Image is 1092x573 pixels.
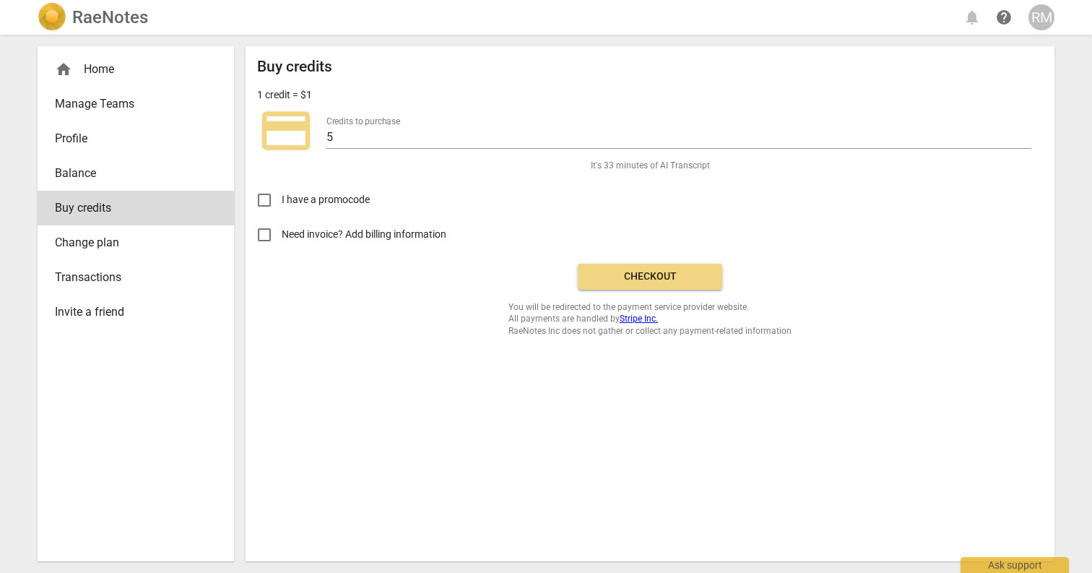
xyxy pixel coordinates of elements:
span: Profile [55,130,205,147]
a: Manage Teams [38,87,234,121]
a: Balance [38,156,234,191]
a: Transactions [38,260,234,295]
img: Logo [38,3,66,32]
span: Buy credits [55,199,205,217]
a: LogoRaeNotes [38,3,148,32]
a: Stripe Inc. [620,314,658,324]
span: Invite a friend [55,303,205,321]
span: home [55,61,72,78]
span: Change plan [55,234,205,251]
h2: Buy credits [257,58,332,76]
div: Home [38,52,234,87]
a: Buy credits [38,191,234,225]
a: Invite a friend [38,295,234,329]
div: Ask support [961,557,1069,573]
button: RM [1028,4,1054,30]
span: Checkout [589,270,711,284]
span: Transactions [55,269,205,286]
span: Balance [55,165,205,182]
span: Need invoice? Add billing information [282,227,448,242]
span: You will be redirected to the payment service provider website. All payments are handled by RaeNo... [508,301,792,337]
button: Checkout [578,264,722,290]
p: 1 credit = $1 [257,87,312,103]
span: credit_card [257,102,315,160]
h2: RaeNotes [72,7,148,27]
span: I have a promocode [282,192,370,207]
a: Help [991,4,1017,30]
span: Manage Teams [55,95,205,113]
span: It's 33 minutes of AI Transcript [591,160,710,172]
a: Change plan [38,225,234,260]
div: Home [55,61,205,78]
a: Profile [38,121,234,156]
span: help [995,9,1013,26]
label: Credits to purchase [326,117,400,126]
